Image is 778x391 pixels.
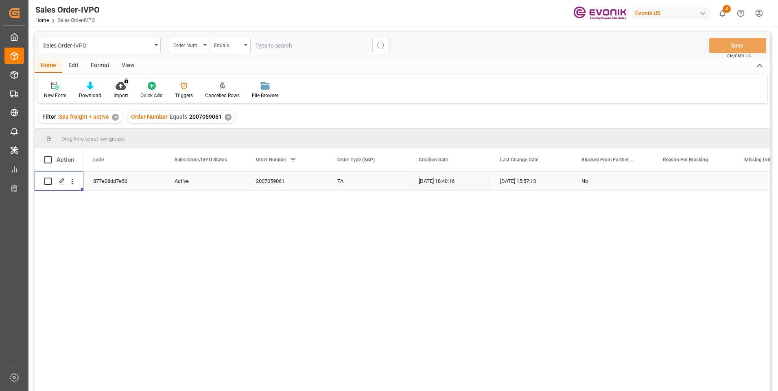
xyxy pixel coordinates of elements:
[419,157,448,163] span: Creation Date
[140,92,163,99] div: Quick Add
[246,172,328,191] div: 2007059061
[59,113,109,120] span: Sea freight + active
[709,38,766,53] button: Save
[250,38,372,53] input: Type to search
[57,156,74,163] div: Action
[175,157,227,163] span: Sales Order/IVPO Status
[409,172,490,191] div: [DATE] 18:40:16
[83,172,165,191] div: 877e08dd7e56
[713,4,732,22] button: show 2 new notifications
[131,113,168,120] span: Order Number
[632,7,710,19] div: Evonik US
[35,59,62,73] div: Home
[79,92,101,99] div: Download
[214,40,242,49] div: Equals
[632,5,713,21] button: Evonik US
[175,172,236,191] div: Active
[573,6,626,20] img: Evonik-brand-mark-Deep-Purple-RGB.jpeg_1700498283.jpeg
[112,114,119,121] div: ✕
[727,53,751,59] span: Ctrl/CMD + S
[61,136,125,142] span: Drag here to set row groups
[62,59,85,73] div: Edit
[170,113,187,120] span: Equals
[189,113,222,120] span: 2007059061
[44,92,67,99] div: New Form
[205,92,240,99] div: Cancelled Rows
[256,157,286,163] span: Order Number
[252,92,278,99] div: File Browser
[35,17,49,23] a: Home
[175,92,193,99] div: Triggers
[173,40,201,49] div: Order Number
[169,38,210,53] button: open menu
[42,113,59,120] span: Filter :
[328,172,409,191] div: TA
[39,38,161,53] button: open menu
[581,172,643,191] div: No
[372,38,389,53] button: search button
[85,59,116,73] div: Format
[210,38,250,53] button: open menu
[225,114,232,121] div: ✕
[723,5,731,13] span: 2
[500,157,538,163] span: Last Change Date
[337,157,375,163] span: Order Type (SAP)
[663,157,708,163] span: Reason For Blocking
[93,157,104,163] span: code
[116,59,140,73] div: View
[732,4,750,22] button: Help Center
[35,172,83,191] div: Press SPACE to select this row.
[43,40,152,50] div: Sales Order-IVPO
[35,4,100,16] div: Sales Order-IVPO
[490,172,572,191] div: [DATE] 15:57:13
[581,157,636,163] span: Blocked From Further Processing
